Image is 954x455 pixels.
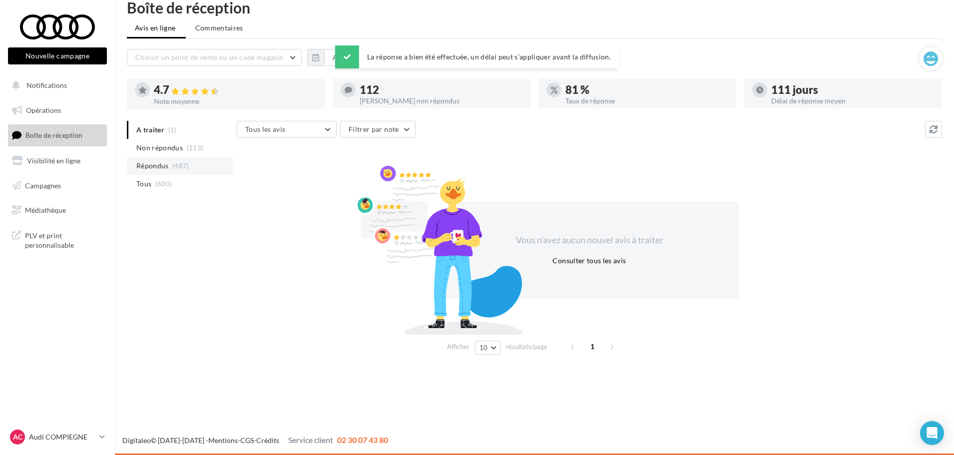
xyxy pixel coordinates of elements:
a: Opérations [6,100,109,121]
div: 112 [360,84,522,95]
div: Note moyenne [154,98,317,105]
span: Tous les avis [245,125,286,133]
a: Médiathèque [6,200,109,221]
span: Campagnes [25,181,61,189]
span: (600) [155,180,172,188]
span: Choisir un point de vente ou un code magasin [135,53,283,61]
div: 111 jours [771,84,934,95]
button: Choisir un point de vente ou un code magasin [127,49,302,66]
a: Campagnes [6,175,109,196]
span: © [DATE]-[DATE] - - - [122,436,388,445]
div: Délai de réponse moyen [771,97,934,104]
button: Nouvelle campagne [8,47,107,64]
button: Au total [307,49,368,66]
div: [PERSON_NAME] non répondus [360,97,522,104]
button: Consulter tous les avis [548,255,630,267]
button: Filtrer par note [340,121,416,138]
p: Audi COMPIEGNE [29,432,95,442]
span: Notifications [26,81,67,89]
a: PLV et print personnalisable [6,225,109,254]
div: 4.7 [154,84,317,96]
span: Tous [136,179,151,189]
div: Taux de réponse [565,97,728,104]
a: Digitaleo [122,436,151,445]
span: résultats/page [506,342,547,352]
span: (113) [187,144,204,152]
span: Service client [288,435,333,445]
span: Opérations [26,106,61,114]
button: Tous les avis [237,121,337,138]
span: Afficher [447,342,470,352]
span: AC [13,432,22,442]
span: PLV et print personnalisable [25,229,103,250]
div: La réponse a bien été effectuée, un délai peut s’appliquer avant la diffusion. [335,45,619,68]
span: 10 [479,344,488,352]
a: Crédits [256,436,279,445]
a: Boîte de réception [6,124,109,146]
span: Médiathèque [25,206,66,214]
span: Visibilité en ligne [27,156,80,165]
div: Vous n'avez aucun nouvel avis à traiter [503,234,675,247]
span: (487) [172,162,189,170]
div: Open Intercom Messenger [920,421,944,445]
button: Notifications [6,75,105,96]
span: Boîte de réception [25,131,82,139]
a: AC Audi COMPIEGNE [8,428,107,447]
span: Commentaires [195,23,243,33]
button: Au total [324,49,368,66]
a: Visibilité en ligne [6,150,109,171]
span: Répondus [136,161,169,171]
button: 10 [475,341,500,355]
span: Non répondus [136,143,183,153]
span: 02 30 07 43 80 [337,435,388,445]
span: 1 [584,339,600,355]
a: Mentions [208,436,238,445]
a: CGS [240,436,254,445]
div: 81 % [565,84,728,95]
